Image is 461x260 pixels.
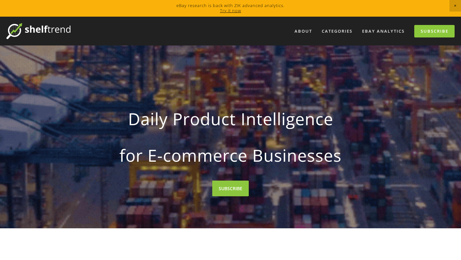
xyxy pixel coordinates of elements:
a: SUBSCRIBE [212,181,249,196]
strong: for E-commerce Businesses [88,140,373,170]
img: ShelfTrend [6,23,70,39]
a: Subscribe [414,25,455,37]
a: About [290,26,316,37]
div: Categories [318,26,357,37]
a: Try it now [220,8,241,13]
strong: Daily Product Intelligence [88,104,373,134]
a: eBay Analytics [358,26,409,37]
